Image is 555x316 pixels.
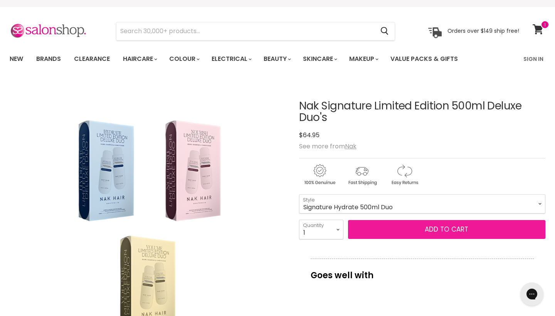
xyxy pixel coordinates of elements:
a: Haircare [117,51,162,67]
a: Value Packs & Gifts [385,51,464,67]
img: genuine.gif [299,163,340,187]
a: Beauty [258,51,296,67]
img: shipping.gif [341,163,382,187]
a: Brands [30,51,67,67]
p: Orders over $149 ship free! [447,27,519,34]
a: Makeup [343,51,383,67]
img: returns.gif [384,163,425,187]
a: Clearance [68,51,116,67]
a: Sign In [519,51,548,67]
select: Quantity [299,220,343,239]
a: Electrical [206,51,256,67]
span: Add to cart [425,225,468,234]
iframe: Gorgias live chat messenger [516,280,547,308]
span: See more from [299,142,357,151]
a: Colour [163,51,204,67]
p: Goes well with [311,259,534,284]
button: Search [374,22,395,40]
a: Nak [345,142,357,151]
button: Add to cart [348,220,545,239]
h1: Nak Signature Limited Edition 500ml Deluxe Duo's [299,100,545,124]
form: Product [116,22,395,40]
ul: Main menu [4,48,491,70]
a: Skincare [297,51,342,67]
input: Search [116,22,374,40]
a: New [4,51,29,67]
span: $64.95 [299,131,320,140]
